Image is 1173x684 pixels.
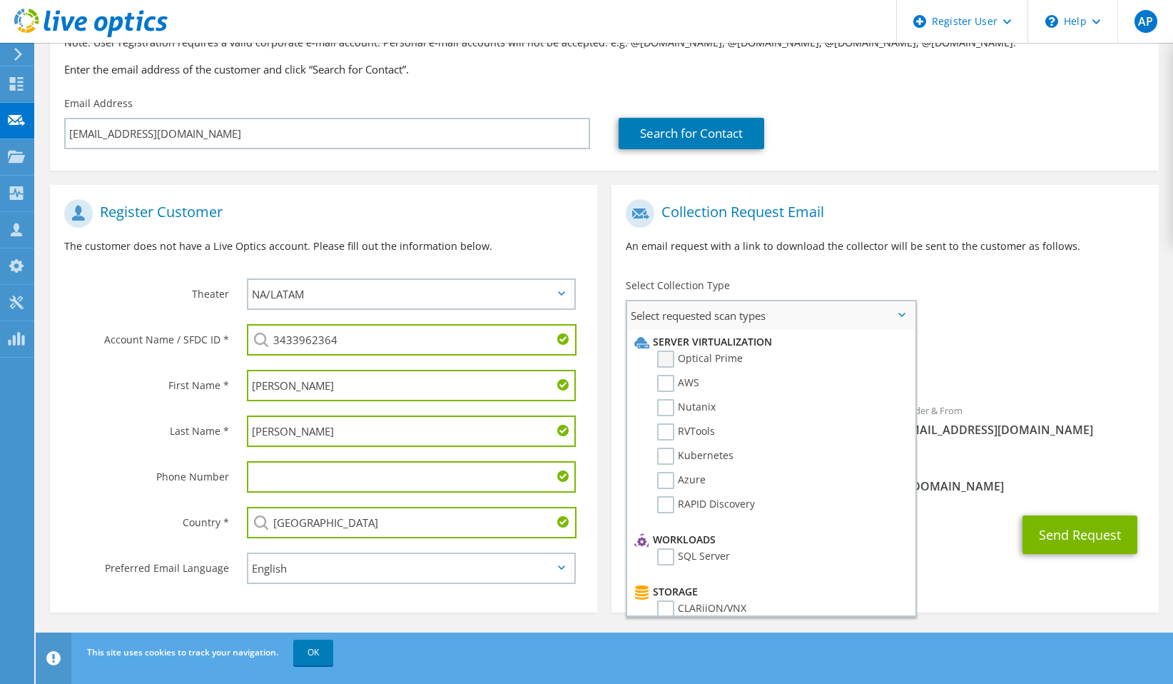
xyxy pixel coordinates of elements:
[64,507,229,530] label: Country *
[1134,10,1157,33] span: AP
[657,351,743,368] label: Optical Prime
[64,278,229,301] label: Theater
[657,548,730,565] label: SQL Server
[657,448,733,465] label: Kubernetes
[657,496,755,513] label: RAPID Discovery
[657,600,746,618] label: CLARiiON/VNX
[657,375,699,392] label: AWS
[626,238,1144,254] p: An email request with a link to download the collector will be sent to the customer as follows.
[64,461,229,484] label: Phone Number
[619,118,764,149] a: Search for Contact
[627,301,915,330] span: Select requested scan types
[657,423,715,441] label: RVTools
[657,399,716,416] label: Nutanix
[87,646,278,658] span: This site uses cookies to track your navigation.
[1022,515,1137,554] button: Send Request
[64,238,583,254] p: The customer does not have a Live Optics account. Please fill out the information below.
[885,396,1158,445] div: Sender & From
[64,61,1144,77] h3: Enter the email address of the customer and click “Search for Contact”.
[626,278,730,293] label: Select Collection Type
[293,640,333,665] a: OK
[64,416,229,438] label: Last Name *
[611,452,1159,501] div: CC & Reply To
[631,333,908,351] li: Server Virtualization
[64,324,229,347] label: Account Name / SFDC ID *
[611,396,885,445] div: To
[64,553,229,575] label: Preferred Email Language
[64,370,229,393] label: First Name *
[631,531,908,548] li: Workloads
[899,422,1144,438] span: [EMAIL_ADDRESS][DOMAIN_NAME]
[64,96,133,111] label: Email Address
[1045,15,1058,28] svg: \n
[631,583,908,600] li: Storage
[64,199,576,228] h1: Register Customer
[657,472,706,489] label: Azure
[611,336,1159,388] div: Requested Collections
[626,199,1137,228] h1: Collection Request Email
